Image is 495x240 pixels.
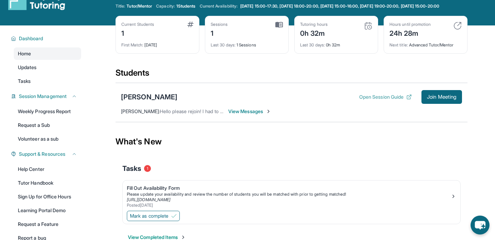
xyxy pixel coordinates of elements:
div: 0h 32m [300,38,372,48]
button: Join Meeting [421,90,462,104]
a: Request a Sub [14,119,81,131]
button: chat-button [471,216,489,234]
div: Students [115,67,467,83]
button: Session Management [16,93,77,100]
img: card [187,22,194,27]
span: [PERSON_NAME] : [121,108,160,114]
div: What's New [115,127,467,157]
button: Dashboard [16,35,77,42]
span: Tutor/Mentor [126,3,152,9]
div: [DATE] [121,38,194,48]
a: [DATE] 15:00-17:30, [DATE] 18:00-20:00, [DATE] 15:00-16:00, [DATE] 19:00-20:00, [DATE] 15:00-20:00 [239,3,441,9]
span: Home [18,50,31,57]
img: card [364,22,372,30]
div: Current Students [121,22,154,27]
div: Hours until promotion [389,22,431,27]
span: Capacity: [156,3,175,9]
a: Fill Out Availability FormPlease update your availability and review the number of students you w... [123,181,460,209]
div: Advanced Tutor/Mentor [389,38,462,48]
a: Tutor Handbook [14,177,81,189]
a: Learning Portal Demo [14,204,81,217]
button: Support & Resources [16,151,77,157]
span: Current Availability: [200,3,238,9]
a: Request a Feature [14,218,81,230]
span: Session Management [19,93,67,100]
span: [DATE] 15:00-17:30, [DATE] 18:00-20:00, [DATE] 15:00-16:00, [DATE] 19:00-20:00, [DATE] 15:00-20:00 [240,3,439,9]
span: First Match : [121,42,143,47]
span: View Messages [228,108,271,115]
div: 24h 28m [389,27,431,38]
div: 1 [121,27,154,38]
span: Support & Resources [19,151,65,157]
span: Next title : [389,42,408,47]
span: Last 30 days : [300,42,325,47]
div: Fill Out Availability Form [127,185,451,192]
img: card [275,22,283,28]
div: Posted [DATE] [127,203,451,208]
div: [PERSON_NAME] [121,92,177,102]
div: Please update your availability and review the number of students you will be matched with prior ... [127,192,451,197]
a: [URL][DOMAIN_NAME] [127,197,170,202]
img: Chevron-Right [266,109,271,114]
span: 1 Students [176,3,196,9]
a: Tasks [14,75,81,87]
span: Updates [18,64,37,71]
span: Tasks [18,78,31,85]
img: Mark as complete [171,213,177,219]
a: Volunteer as a sub [14,133,81,145]
button: Mark as complete [127,211,180,221]
a: Sign Up for Office Hours [14,190,81,203]
img: card [453,22,462,30]
div: 1 Sessions [211,38,283,48]
a: Weekly Progress Report [14,105,81,118]
div: 0h 32m [300,27,328,38]
span: 1 [144,165,151,172]
div: 1 [211,27,228,38]
span: Hello please rejoin! I had to end meeting to test my audio! I restarted the meeting [160,108,335,114]
a: Help Center [14,163,81,175]
button: Open Session Guide [359,94,412,100]
span: Title: [115,3,125,9]
a: Updates [14,61,81,74]
span: Dashboard [19,35,43,42]
div: Sessions [211,22,228,27]
span: Tasks [122,164,141,173]
span: Join Meeting [427,95,456,99]
div: Tutoring hours [300,22,328,27]
a: Home [14,47,81,60]
span: Mark as complete [130,212,168,219]
span: Last 30 days : [211,42,235,47]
